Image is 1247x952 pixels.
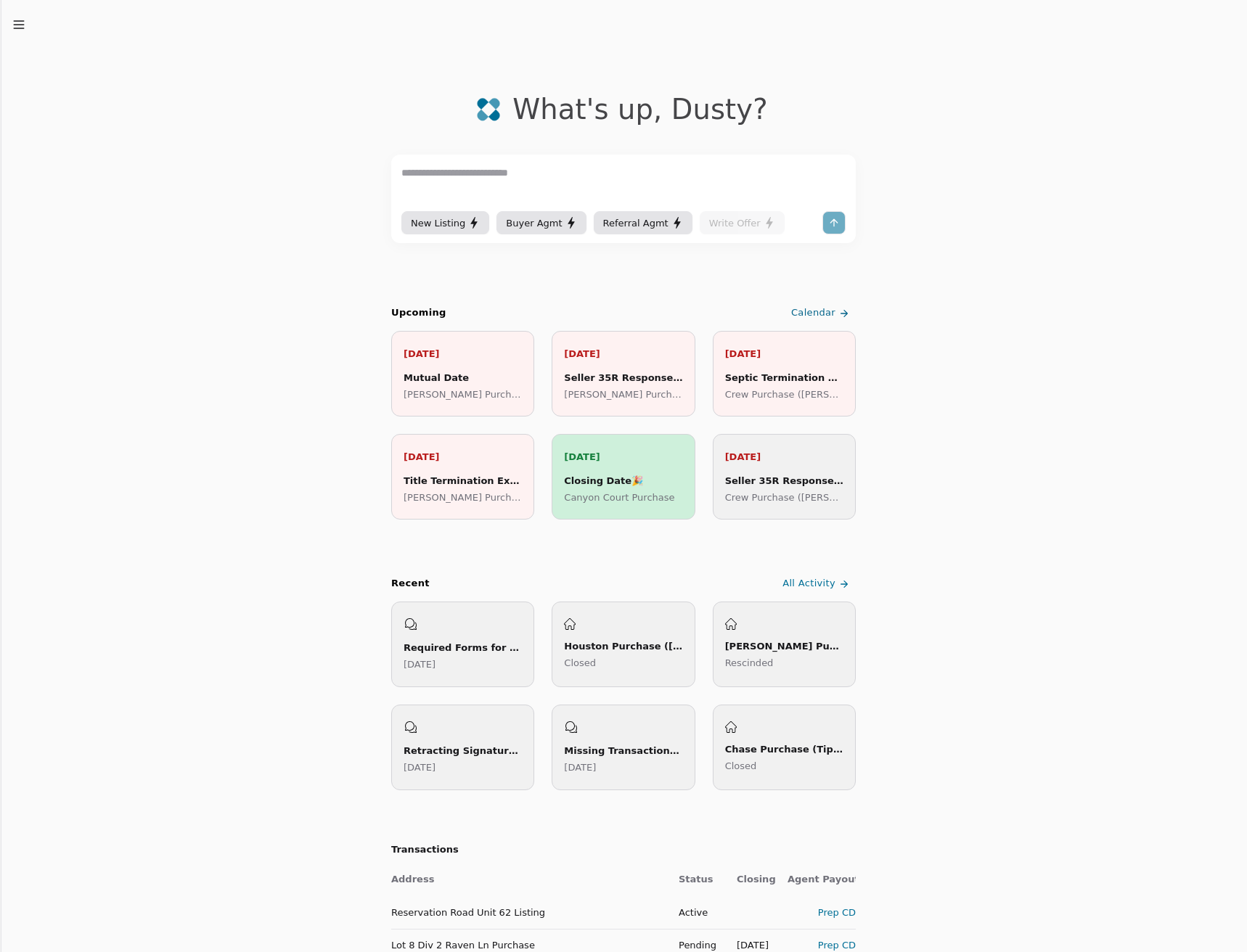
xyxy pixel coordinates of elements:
span: Referral Agmt [603,216,669,231]
a: [DATE]Title Termination Expires[PERSON_NAME] Purchase ([PERSON_NAME] Drive) [391,434,534,520]
a: Chase Purchase (Tipsoo Loop)Closed [713,705,856,790]
p: [DATE] [725,346,843,361]
button: Referral Agmt [594,211,692,234]
th: Address [391,863,667,896]
p: [DATE] [725,449,843,464]
p: [DATE] [564,346,682,361]
p: [DATE] [404,449,522,464]
div: Recent [391,576,430,591]
div: Houston Purchase ([PERSON_NAME][GEOGRAPHIC_DATA]) [564,639,682,654]
h2: Upcoming [391,305,446,321]
div: Title Termination Expires [404,473,522,488]
p: Canyon Court Purchase [564,490,682,505]
div: What's up , Dusty ? [512,93,768,126]
p: Crew Purchase ([PERSON_NAME][GEOGRAPHIC_DATA]) [725,387,843,402]
span: Buyer Agmt [506,216,562,231]
time: Monday, May 26, 2025 at 6:35:26 PM [564,762,596,773]
a: Required Forms for New Listing[DATE] [391,602,534,687]
time: Thursday, July 10, 2025 at 12:51:15 AM [404,659,436,670]
span: Calendar [791,305,835,321]
a: Missing Transactions in NWMLS Account[DATE] [552,705,695,790]
time: Friday, June 27, 2025 at 8:19:45 PM [404,762,436,773]
div: Septic Termination Deadline [725,370,843,385]
h2: Transactions [391,842,856,858]
p: Rescinded [725,655,843,670]
div: [PERSON_NAME] Purchase ([PERSON_NAME][GEOGRAPHIC_DATA]) [725,639,843,654]
th: Status [667,863,725,896]
p: [PERSON_NAME] Purchase (Holiday Circle) [404,387,522,402]
p: [PERSON_NAME] Purchase ([PERSON_NAME] Drive) [564,387,682,402]
a: [DATE]Closing Date🎉Canyon Court Purchase [552,434,695,520]
div: Required Forms for New Listing [404,640,522,655]
div: Closing Date 🎉 [564,473,682,488]
th: Agent Payout [776,863,856,896]
div: Seller 35R Response Due [725,473,843,488]
a: [PERSON_NAME] Purchase ([PERSON_NAME][GEOGRAPHIC_DATA])Rescinded [713,602,856,687]
div: New Listing [411,216,480,231]
td: Active [667,896,725,929]
a: Houston Purchase ([PERSON_NAME][GEOGRAPHIC_DATA])Closed [552,602,695,687]
span: All Activity [782,576,835,591]
a: [DATE]Seller 35R Response DueCrew Purchase ([PERSON_NAME][GEOGRAPHIC_DATA]) [713,434,856,520]
img: logo [476,97,501,122]
button: New Listing [401,211,489,234]
div: Mutual Date [404,370,522,385]
a: Retracting Signature Request Process[DATE] [391,705,534,790]
p: Closed [564,655,682,670]
th: Closing [725,863,776,896]
a: [DATE]Septic Termination DeadlineCrew Purchase ([PERSON_NAME][GEOGRAPHIC_DATA]) [713,331,856,416]
div: Seller 35R Response Due [564,370,682,385]
p: Closed [725,758,843,773]
p: Crew Purchase ([PERSON_NAME][GEOGRAPHIC_DATA]) [725,490,843,505]
p: [DATE] [404,346,522,361]
p: [DATE] [564,449,682,464]
div: Retracting Signature Request Process [404,743,522,758]
button: Buyer Agmt [496,211,586,234]
div: Missing Transactions in NWMLS Account [564,743,682,758]
div: Prep CD [788,905,856,920]
td: Reservation Road Unit 62 Listing [391,896,667,929]
div: Chase Purchase (Tipsoo Loop) [725,742,843,757]
p: [PERSON_NAME] Purchase ([PERSON_NAME] Drive) [404,490,522,505]
a: [DATE]Mutual Date[PERSON_NAME] Purchase (Holiday Circle) [391,331,534,416]
a: [DATE]Seller 35R Response Due[PERSON_NAME] Purchase ([PERSON_NAME] Drive) [552,331,695,416]
a: All Activity [780,572,856,596]
a: Calendar [788,301,856,325]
